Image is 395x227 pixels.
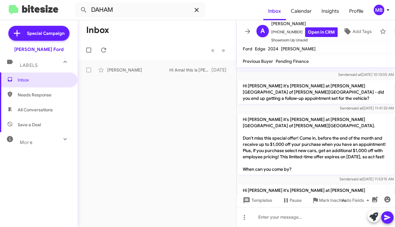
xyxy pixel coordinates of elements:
[237,195,277,206] button: Templates
[338,72,394,77] span: Sender [DATE] 10:13:05 AM
[243,46,252,52] span: Ford
[18,77,70,83] span: Inbox
[260,26,265,36] span: A
[18,122,41,128] span: Save a Deal
[271,37,338,43] span: Showroom Up Unsold
[169,67,211,73] div: Hi Amal this is [PERSON_NAME] at [PERSON_NAME][GEOGRAPHIC_DATA] of [PERSON_NAME][GEOGRAPHIC_DATA]...
[255,46,265,52] span: Edge
[238,80,394,104] p: Hi [PERSON_NAME] it's [PERSON_NAME] at [PERSON_NAME][GEOGRAPHIC_DATA] of [PERSON_NAME][GEOGRAPHIC...
[242,195,272,206] span: Templates
[20,63,38,68] span: Labels
[20,140,33,145] span: More
[337,195,376,206] button: Auto Fields
[290,195,302,206] span: Pause
[305,27,338,37] a: Open in CRM
[14,46,64,53] div: [PERSON_NAME] Ford
[342,195,371,206] span: Auto Fields
[211,67,231,73] div: [DATE]
[319,195,346,206] span: Mark Inactive
[18,92,70,98] span: Needs Response
[338,26,377,37] button: Add Tags
[107,67,169,73] div: [PERSON_NAME]
[238,114,394,175] p: Hi [PERSON_NAME] it's [PERSON_NAME] at [PERSON_NAME][GEOGRAPHIC_DATA] of [PERSON_NAME][GEOGRAPHIC...
[75,2,205,17] input: Search
[263,2,286,20] a: Inbox
[277,195,307,206] button: Pause
[281,46,316,52] span: [PERSON_NAME]
[218,44,229,57] button: Next
[353,26,372,37] span: Add Tags
[286,2,317,20] a: Calendar
[350,72,361,77] span: said at
[276,58,309,64] span: Pending Finance
[207,44,218,57] button: Previous
[27,30,64,36] span: Special Campaign
[340,177,394,181] span: Sender [DATE] 11:53:15 AM
[352,177,362,181] span: said at
[271,20,338,27] span: [PERSON_NAME]
[208,44,229,57] nav: Page navigation example
[340,106,394,110] span: Sender [DATE] 11:41:33 AM
[271,27,338,37] span: [PHONE_NUMBER]
[368,5,388,15] button: MB
[268,46,278,52] span: 2024
[317,2,344,20] a: Insights
[243,58,273,64] span: Previous Buyer
[344,2,368,20] a: Profile
[222,46,225,54] span: »
[8,26,69,41] a: Special Campaign
[211,46,215,54] span: «
[352,106,363,110] span: said at
[307,195,351,206] button: Mark Inactive
[86,25,109,35] h1: Inbox
[18,107,53,113] span: All Conversations
[374,5,384,15] div: MB
[238,185,394,215] p: Hi [PERSON_NAME] it's [PERSON_NAME] at [PERSON_NAME][GEOGRAPHIC_DATA] of [PERSON_NAME][GEOGRAPHIC...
